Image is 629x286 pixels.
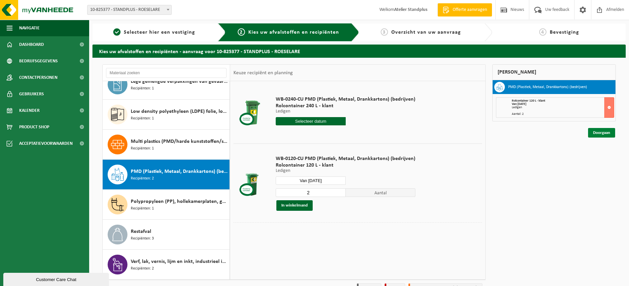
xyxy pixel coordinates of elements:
span: Restafval [131,228,151,236]
a: Offerte aanvragen [437,3,492,16]
span: Recipiënten: 2 [131,266,154,272]
span: Contactpersonen [19,69,57,86]
span: 4 [539,28,546,36]
input: Selecteer datum [276,117,346,125]
div: Aantal: 2 [512,112,614,116]
span: Offerte aanvragen [451,7,489,13]
span: WB-0240-CU PMD (Plastiek, Metaal, Drankkartons) (bedrijven) [276,96,415,103]
h2: Kies uw afvalstoffen en recipiënten - aanvraag voor 10-825377 - STANDPLUS - ROESELARE [92,45,626,57]
span: Recipiënten: 1 [131,145,154,152]
span: Overzicht van uw aanvraag [391,30,461,35]
span: Kies uw afvalstoffen en recipiënten [248,30,339,35]
iframe: chat widget [3,271,110,286]
span: Recipiënten: 1 [131,115,154,122]
button: Restafval Recipiënten: 3 [103,220,230,250]
span: Lege gemengde verpakkingen van gevaarlijke stoffen [131,78,228,85]
span: Navigatie [19,20,40,36]
div: Keuze recipiënt en planning [230,65,296,81]
p: Ledigen [276,109,415,114]
span: Bedrijfsgegevens [19,53,58,69]
span: 2 [238,28,245,36]
div: [PERSON_NAME] [492,64,616,80]
span: Bevestiging [550,30,579,35]
span: Gebruikers [19,86,44,102]
span: Kalender [19,102,40,119]
span: Dashboard [19,36,44,53]
strong: Van [DATE] [512,102,526,106]
span: Acceptatievoorwaarden [19,135,73,152]
span: Recipiënten: 1 [131,206,154,212]
span: 10-825377 - STANDPLUS - ROESELARE [87,5,171,15]
strong: Atelier Standplus [394,7,428,12]
span: Selecteer hier een vestiging [124,30,195,35]
span: Low density polyethyleen (LDPE) folie, los, gekleurd [131,108,228,115]
span: Polypropyleen (PP), hollekamerplaten, gekleurd [131,198,228,206]
p: Ledigen [276,169,415,173]
span: Rolcontainer 120 L - klant [512,99,545,103]
span: 1 [113,28,121,36]
button: Low density polyethyleen (LDPE) folie, los, gekleurd Recipiënten: 1 [103,100,230,130]
button: Multi plastics (PMD/harde kunststoffen/spanbanden/EPS/folie naturel/folie gemengd) Recipiënten: 1 [103,130,230,160]
span: Recipiënten: 2 [131,175,154,182]
span: Rolcontainer 120 L - klant [276,162,415,169]
span: 10-825377 - STANDPLUS - ROESELARE [87,5,172,15]
span: Verf, lak, vernis, lijm en inkt, industrieel in kleinverpakking [131,258,228,266]
span: PMD (Plastiek, Metaal, Drankkartons) (bedrijven) [131,168,228,175]
span: Rolcontainer 240 L - klant [276,103,415,109]
button: In winkelmand [276,200,313,211]
span: Product Shop [19,119,49,135]
button: Lege gemengde verpakkingen van gevaarlijke stoffen Recipiënten: 1 [103,70,230,100]
input: Selecteer datum [276,176,346,185]
span: Recipiënten: 1 [131,85,154,92]
button: Verf, lak, vernis, lijm en inkt, industrieel in kleinverpakking Recipiënten: 2 [103,250,230,279]
button: PMD (Plastiek, Metaal, Drankkartons) (bedrijven) Recipiënten: 2 [103,160,230,190]
h3: PMD (Plastiek, Metaal, Drankkartons) (bedrijven) [508,82,587,92]
span: Aantal [346,188,416,197]
span: Recipiënten: 3 [131,236,154,242]
span: Multi plastics (PMD/harde kunststoffen/spanbanden/EPS/folie naturel/folie gemengd) [131,138,228,145]
span: WB-0120-CU PMD (Plastiek, Metaal, Drankkartons) (bedrijven) [276,155,415,162]
span: 3 [381,28,388,36]
a: 1Selecteer hier een vestiging [96,28,213,36]
button: Polypropyleen (PP), hollekamerplaten, gekleurd Recipiënten: 1 [103,190,230,220]
input: Materiaal zoeken [106,68,227,78]
a: Doorgaan [588,128,615,138]
div: Ledigen [512,106,614,109]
